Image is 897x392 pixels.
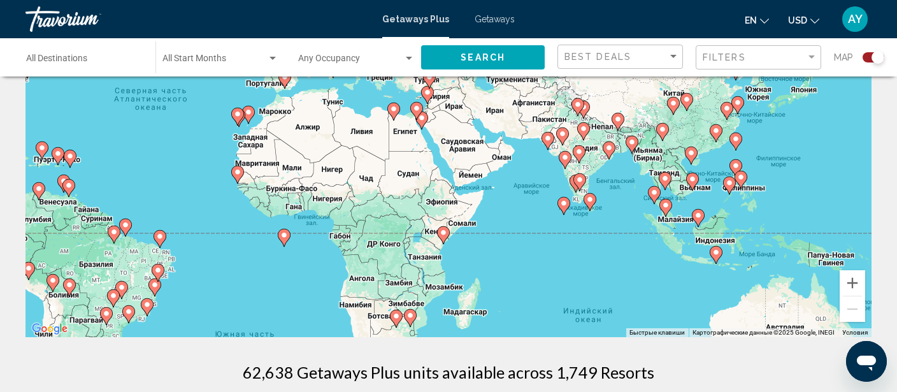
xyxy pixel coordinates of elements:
span: Search [461,53,505,63]
button: Change currency [788,11,819,29]
button: Быстрые клавиши [629,328,685,337]
a: Travorium [25,6,370,32]
button: User Menu [838,6,872,33]
h1: 62,638 Getaways Plus units available across 1,749 Resorts [243,363,654,382]
mat-select: Sort by [564,52,679,62]
img: Google [29,321,71,337]
button: Увеличить [840,270,865,296]
a: Открыть эту область в Google Картах (в новом окне) [29,321,71,337]
span: AY [848,13,863,25]
span: Best Deals [564,52,631,62]
iframe: Кнопка запуска окна обмена сообщениями [846,341,887,382]
span: Map [834,48,853,66]
button: Change language [745,11,769,29]
a: Getaways [475,14,515,24]
span: en [745,15,757,25]
span: Картографические данные ©2025 Google, INEGI [692,329,835,336]
a: Getaways Plus [382,14,449,24]
button: Уменьшить [840,296,865,322]
button: Filter [696,45,821,71]
button: Search [421,45,545,69]
span: USD [788,15,807,25]
span: Filters [703,52,746,62]
a: Условия [842,329,868,336]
